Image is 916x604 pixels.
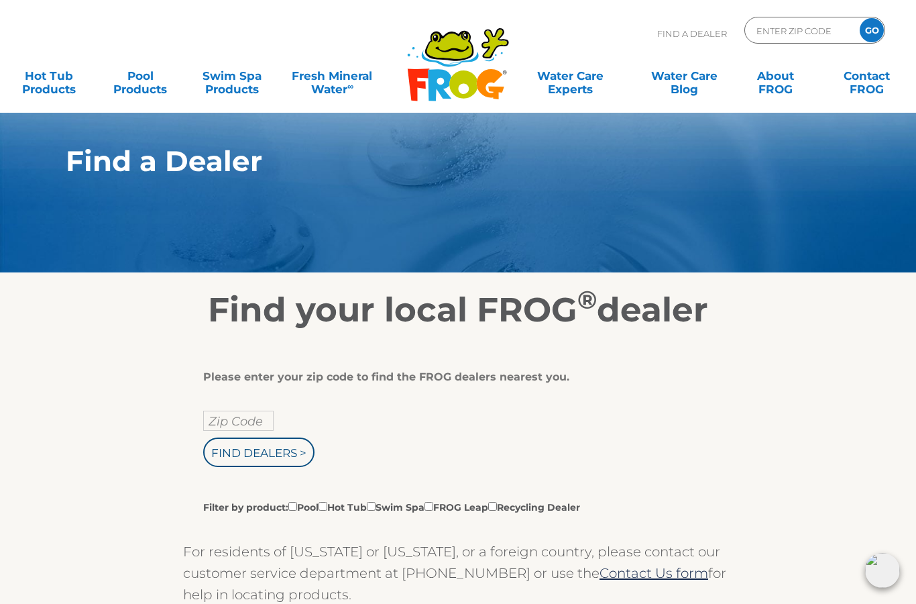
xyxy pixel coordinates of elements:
img: openIcon [865,553,900,588]
input: GO [860,18,884,42]
a: AboutFROG [740,62,811,89]
input: Filter by product:PoolHot TubSwim SpaFROG LeapRecycling Dealer [424,502,433,511]
a: PoolProducts [105,62,176,89]
input: Filter by product:PoolHot TubSwim SpaFROG LeapRecycling Dealer [488,502,497,511]
input: Filter by product:PoolHot TubSwim SpaFROG LeapRecycling Dealer [319,502,327,511]
input: Filter by product:PoolHot TubSwim SpaFROG LeapRecycling Dealer [288,502,297,511]
input: Find Dealers > [203,438,314,467]
sup: ∞ [347,81,353,91]
h1: Find a Dealer [66,145,788,177]
sup: ® [577,285,597,315]
h2: Find your local FROG dealer [46,290,870,330]
a: Hot TubProducts [13,62,84,89]
a: Fresh MineralWater∞ [288,62,377,89]
a: Water CareExperts [512,62,628,89]
input: Zip Code Form [755,21,846,40]
label: Filter by product: Pool Hot Tub Swim Spa FROG Leap Recycling Dealer [203,499,580,514]
a: Swim SpaProducts [196,62,268,89]
div: Please enter your zip code to find the FROG dealers nearest you. [203,370,703,384]
input: Filter by product:PoolHot TubSwim SpaFROG LeapRecycling Dealer [367,502,376,511]
a: Contact Us form [599,565,708,581]
a: ContactFROG [832,62,903,89]
p: Find A Dealer [657,17,727,50]
a: Water CareBlog [648,62,720,89]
